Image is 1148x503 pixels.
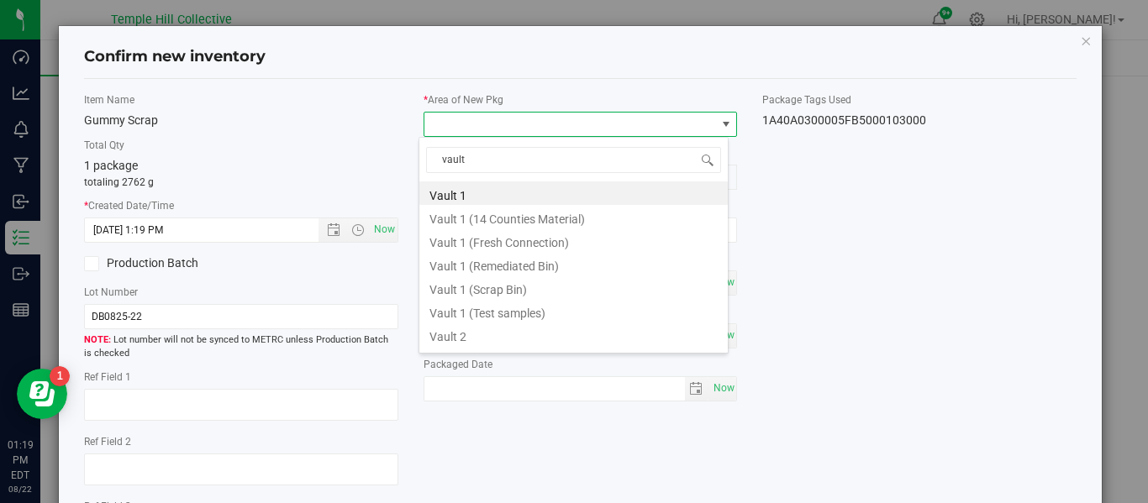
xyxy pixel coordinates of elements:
[424,92,738,107] label: Area of New Pkg
[84,92,398,107] label: Item Name
[84,285,398,300] label: Lot Number
[708,377,736,401] span: select
[84,434,398,449] label: Ref Field 2
[84,46,266,68] h4: Confirm new inventory
[319,223,347,237] span: Open the date view
[424,357,738,372] label: Packaged Date
[344,223,372,237] span: Open the time view
[709,376,738,401] span: Set Current date
[50,366,70,386] iframe: Resource center unread badge
[84,369,398,385] label: Ref Field 1
[84,198,398,213] label: Created Date/Time
[762,92,1077,107] label: Package Tags Used
[84,175,398,190] p: totaling 2762 g
[84,254,229,272] label: Production Batch
[84,138,398,153] label: Total Qty
[84,112,398,129] div: Gummy Scrap
[370,217,398,242] span: Set Current date
[84,333,398,361] span: Lot number will not be synced to METRC unless Production Batch is checked
[84,159,138,172] span: 1 package
[762,112,1077,129] div: 1A40A0300005FB5000103000
[685,377,709,401] span: select
[17,369,67,419] iframe: Resource center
